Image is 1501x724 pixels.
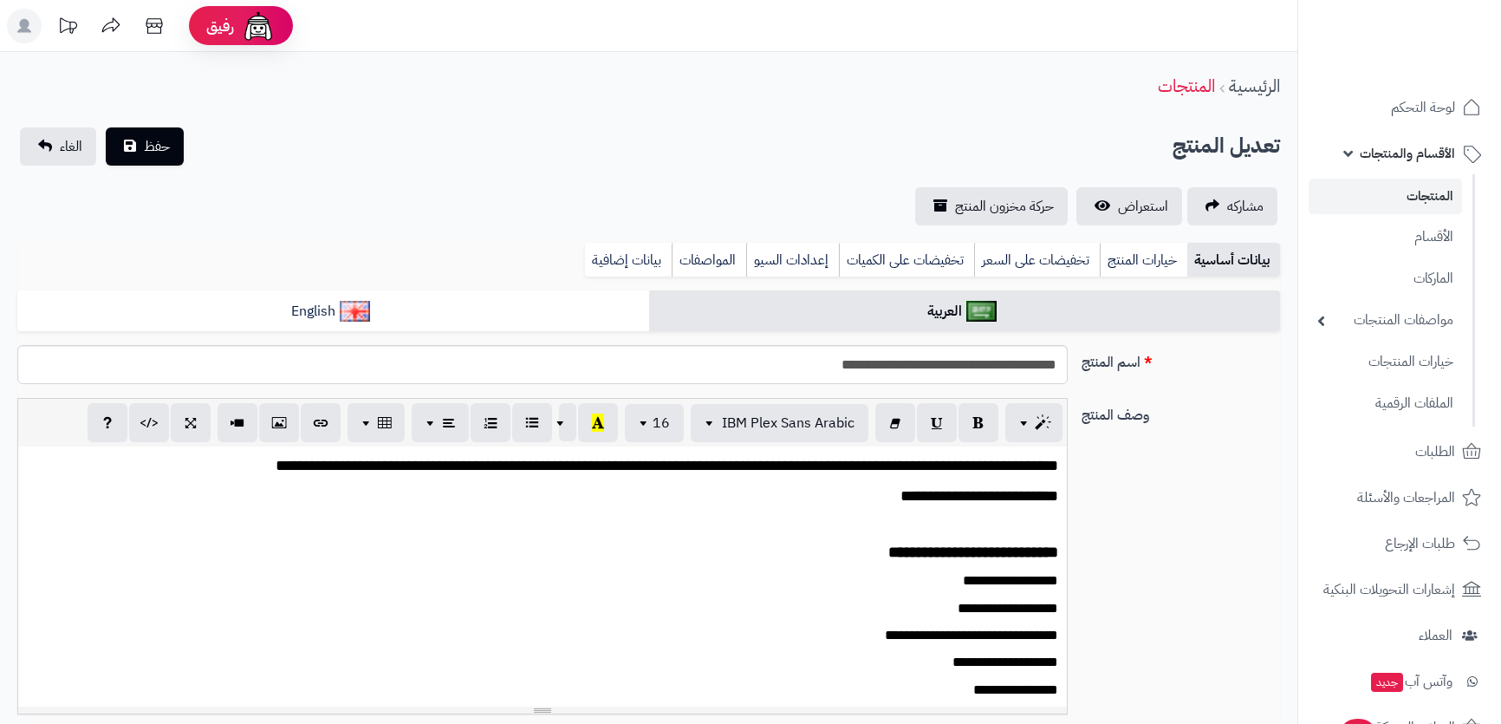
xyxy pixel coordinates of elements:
[966,301,997,322] img: العربية
[1371,673,1403,692] span: جديد
[106,127,184,166] button: حفظ
[1309,302,1462,339] a: مواصفات المنتجات
[1309,523,1491,564] a: طلبات الإرجاع
[839,243,974,277] a: تخفيضات على الكميات
[1385,532,1455,556] span: طلبات الإرجاع
[1100,243,1187,277] a: خيارات المنتج
[1173,128,1280,164] h2: تعديل المنتج
[1076,187,1182,225] a: استعراض
[241,9,276,43] img: ai-face.png
[955,196,1054,217] span: حركة مخزون المنتج
[1323,577,1455,602] span: إشعارات التحويلات البنكية
[17,290,649,333] a: English
[1309,385,1462,422] a: الملفات الرقمية
[1158,73,1215,99] a: المنتجات
[60,136,82,157] span: الغاء
[1309,179,1462,214] a: المنتجات
[1369,669,1452,694] span: وآتس آب
[585,243,672,277] a: بيانات إضافية
[653,413,670,434] span: 16
[1309,477,1491,519] a: المراجعات والأسئلة
[691,404,868,442] button: IBM Plex Sans Arabic
[1415,440,1455,464] span: الطلبات
[1391,95,1455,120] span: لوحة التحكم
[649,290,1281,333] a: العربية
[1309,343,1462,381] a: خيارات المنتجات
[1360,141,1455,166] span: الأقسام والمنتجات
[1227,196,1264,217] span: مشاركه
[1309,87,1491,128] a: لوحة التحكم
[1075,345,1288,373] label: اسم المنتج
[1309,431,1491,473] a: الطلبات
[1357,486,1455,510] span: المراجعات والأسئلة
[1419,623,1452,648] span: العملاء
[1309,615,1491,656] a: العملاء
[144,136,170,157] span: حفظ
[1309,260,1462,297] a: الماركات
[722,413,854,434] span: IBM Plex Sans Arabic
[974,243,1100,277] a: تخفيضات على السعر
[1309,661,1491,702] a: وآتس آبجديد
[746,243,839,277] a: إعدادات السيو
[1118,196,1168,217] span: استعراض
[915,187,1068,225] a: حركة مخزون المنتج
[1309,569,1491,610] a: إشعارات التحويلات البنكية
[1309,219,1462,256] a: الأقسام
[20,127,96,166] a: الغاء
[1187,187,1277,225] a: مشاركه
[46,9,89,48] a: تحديثات المنصة
[1075,398,1288,426] label: وصف المنتج
[1383,49,1485,85] img: logo-2.png
[1229,73,1280,99] a: الرئيسية
[1187,243,1280,277] a: بيانات أساسية
[672,243,746,277] a: المواصفات
[625,404,684,442] button: 16
[340,301,370,322] img: English
[206,16,234,36] span: رفيق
